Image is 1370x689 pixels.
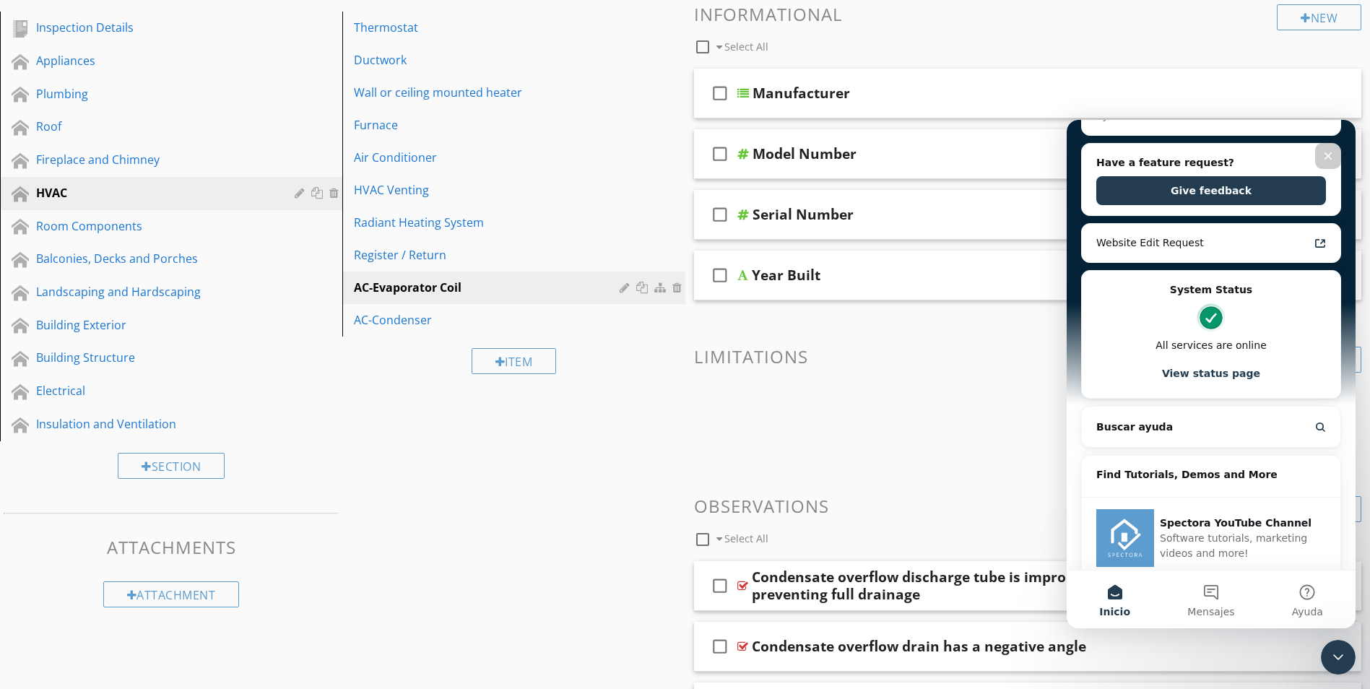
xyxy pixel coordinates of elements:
div: Register / Return [354,246,623,264]
div: Wall or ceiling mounted heater [354,84,623,101]
i: check_box_outline_blank [708,629,732,664]
div: Plumbing [36,85,274,103]
span: Select All [724,532,768,545]
div: Electrical [36,382,274,399]
span: Select All [724,40,768,53]
h3: Observations [694,496,1362,516]
div: New [1277,4,1361,30]
iframe: Intercom live chat [1067,120,1356,628]
i: check_box_outline_blank [708,136,732,171]
div: Attachment [103,581,240,607]
div: Radiant Heating System [354,214,623,231]
div: Manufacturer [753,84,850,102]
div: Insulation and Ventilation [36,415,274,433]
div: Air Conditioner [354,149,623,166]
div: Building Structure [36,349,274,366]
div: Year Built [752,266,820,284]
div: Appliances [36,52,274,69]
h3: Informational [694,4,1362,24]
div: Condensate overflow discharge tube is improperly routed preventing full drainage [752,568,1231,603]
div: Balconies, Decks and Porches [36,250,274,267]
div: Room Components [36,217,274,235]
div: AC-Evaporator Coil [354,279,623,296]
div: Item [472,348,557,374]
div: HVAC [36,184,274,201]
div: Ductwork [354,51,623,69]
div: Building Exterior [36,316,274,334]
i: check_box_outline_blank [708,76,732,110]
div: Fireplace and Chimney [36,151,274,168]
div: Inspection Details [36,19,274,36]
i: check_box_outline_blank [708,568,732,603]
div: Landscaping and Hardscaping [36,283,274,300]
div: Condensate overflow drain has a negative angle [752,638,1086,655]
div: Furnace [354,116,623,134]
i: check_box_outline_blank [708,197,732,232]
i: check_box_outline_blank [708,258,732,292]
div: Serial Number [753,206,854,223]
div: Thermostat [354,19,623,36]
div: Section [118,453,225,479]
iframe: Intercom live chat [1321,640,1356,675]
h3: Limitations [694,347,1362,366]
div: AC-Condenser [354,311,623,329]
div: HVAC Venting [354,181,623,199]
div: Roof [36,118,274,135]
div: Model Number [753,145,857,162]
